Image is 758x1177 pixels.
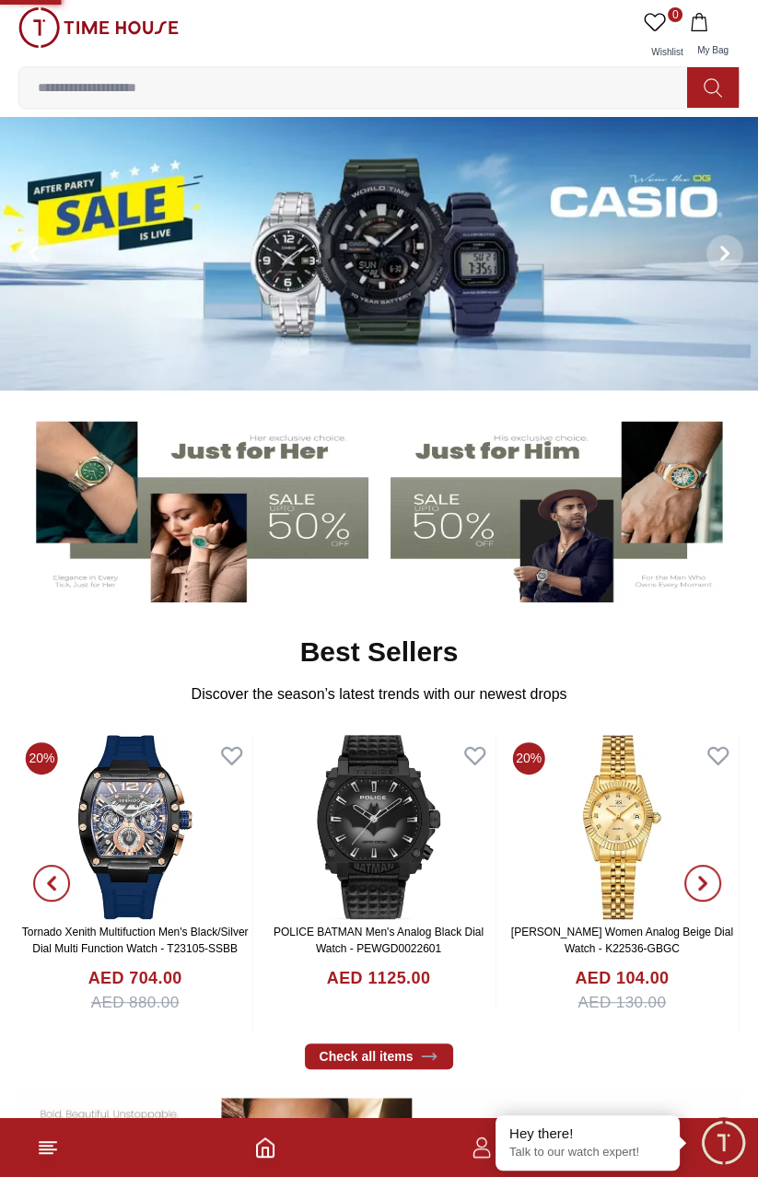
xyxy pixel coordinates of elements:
[18,735,251,919] img: Tornado Xenith Multifuction Men's Black/Silver Dial Multi Function Watch - T23105-SSBB
[274,926,484,955] a: POLICE BATMAN Men's Analog Black Dial Watch - PEWGD0022601
[262,735,495,919] img: POLICE BATMAN Men's Analog Black Dial Watch - PEWGD0022601
[22,926,249,955] a: Tornado Xenith Multifuction Men's Black/Silver Dial Multi Function Watch - T23105-SSBB
[327,966,430,991] h4: AED 1125.00
[511,926,733,955] a: [PERSON_NAME] Women Analog Beige Dial Watch - K22536-GBGC
[18,7,179,48] img: ...
[91,991,180,1015] span: AED 880.00
[668,7,682,22] span: 0
[698,1117,749,1168] div: Chat Widget
[305,1043,454,1069] a: Check all items
[22,410,368,602] img: Women's Watches Banner
[88,966,182,991] h4: AED 704.00
[509,1125,666,1143] div: Hey there!
[513,742,545,775] span: 20%
[577,991,666,1015] span: AED 130.00
[644,47,690,57] span: Wishlist
[640,7,686,66] a: 0Wishlist
[686,7,740,66] button: My Bag
[509,1145,666,1160] p: Talk to our watch expert!
[254,1136,276,1159] a: Home
[391,410,737,602] img: Men's Watches Banner
[192,683,567,705] p: Discover the season’s latest trends with our newest drops
[300,635,459,669] h2: Best Sellers
[575,966,669,991] h4: AED 104.00
[690,45,736,55] span: My Bag
[506,735,739,919] img: Kenneth Scott Women Analog Beige Dial Watch - K22536-GBGC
